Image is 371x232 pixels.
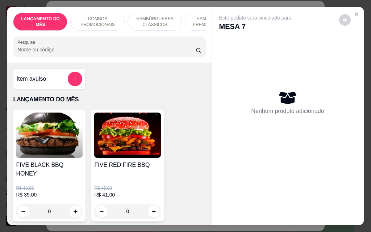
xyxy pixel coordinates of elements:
button: Close [351,8,362,20]
p: R$ 39,00 [16,191,83,198]
input: Pesquisa [17,46,196,53]
img: product-image [16,113,83,158]
p: MESA 7 [219,21,292,31]
p: HAMBÚRGUERES CLÁSSICOS [134,16,176,28]
p: HAMBÚRGUER PREMIUM (TODA A LINHA PREMIUM ACOMPANHA FRITAS DE CORTESIA ) [191,16,233,28]
p: R$ 45,00 [94,185,161,191]
h4: FIVE RED FIRE BBQ [94,161,161,169]
p: Este pedido será vinculado para [219,14,292,21]
p: R$ 41,00 [94,191,161,198]
p: COMBOS PROMOCIONAIS [76,16,118,28]
h4: FIVE BLACK BBQ HONEY [16,161,83,178]
button: decrease-product-quantity [339,14,351,26]
h4: Item avulso [16,75,46,83]
img: product-image [94,113,161,158]
p: LANÇAMENTO DO MÊS [19,16,61,28]
p: R$ 43,00 [16,185,83,191]
p: LANÇAMENTO DO MÊS [13,95,205,104]
p: Nenhum produto adicionado [251,107,324,115]
button: add-separate-item [68,72,82,86]
label: Pesquisa [17,39,38,45]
